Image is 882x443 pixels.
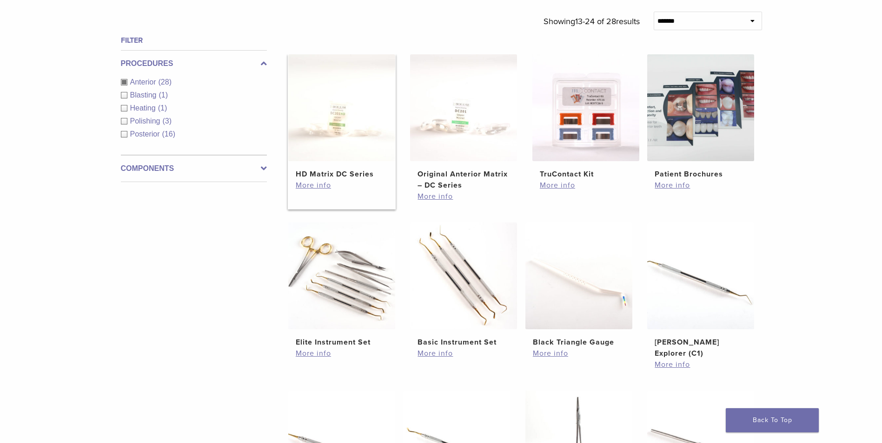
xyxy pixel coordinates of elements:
[288,222,395,329] img: Elite Instrument Set
[540,169,632,180] h2: TruContact Kit
[288,54,396,180] a: HD Matrix DC SeriesHD Matrix DC Series
[288,222,396,348] a: Elite Instrument SetElite Instrument Set
[130,91,159,99] span: Blasting
[575,16,616,26] span: 13-24 of 28
[159,78,172,86] span: (28)
[296,348,388,359] a: More info
[162,130,175,138] span: (16)
[418,348,510,359] a: More info
[647,54,754,161] img: Patient Brochures
[418,191,510,202] a: More info
[525,222,633,348] a: Black Triangle GaugeBlack Triangle Gauge
[296,337,388,348] h2: Elite Instrument Set
[130,104,158,112] span: Heating
[532,54,639,161] img: TruContact Kit
[130,130,162,138] span: Posterior
[121,163,267,174] label: Components
[158,104,167,112] span: (1)
[525,222,632,329] img: Black Triangle Gauge
[162,117,172,125] span: (3)
[296,180,388,191] a: More info
[533,337,625,348] h2: Black Triangle Gauge
[655,359,747,370] a: More info
[532,54,640,180] a: TruContact KitTruContact Kit
[647,54,755,180] a: Patient BrochuresPatient Brochures
[655,180,747,191] a: More info
[410,54,518,191] a: Original Anterior Matrix - DC SeriesOriginal Anterior Matrix – DC Series
[418,169,510,191] h2: Original Anterior Matrix – DC Series
[410,222,518,348] a: Basic Instrument SetBasic Instrument Set
[410,54,517,161] img: Original Anterior Matrix - DC Series
[130,78,159,86] span: Anterior
[647,222,755,359] a: Clark Explorer (C1)[PERSON_NAME] Explorer (C1)
[159,91,168,99] span: (1)
[533,348,625,359] a: More info
[655,337,747,359] h2: [PERSON_NAME] Explorer (C1)
[296,169,388,180] h2: HD Matrix DC Series
[544,12,640,31] p: Showing results
[288,54,395,161] img: HD Matrix DC Series
[410,222,517,329] img: Basic Instrument Set
[121,35,267,46] h4: Filter
[540,180,632,191] a: More info
[726,408,819,432] a: Back To Top
[130,117,163,125] span: Polishing
[418,337,510,348] h2: Basic Instrument Set
[121,58,267,69] label: Procedures
[655,169,747,180] h2: Patient Brochures
[647,222,754,329] img: Clark Explorer (C1)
